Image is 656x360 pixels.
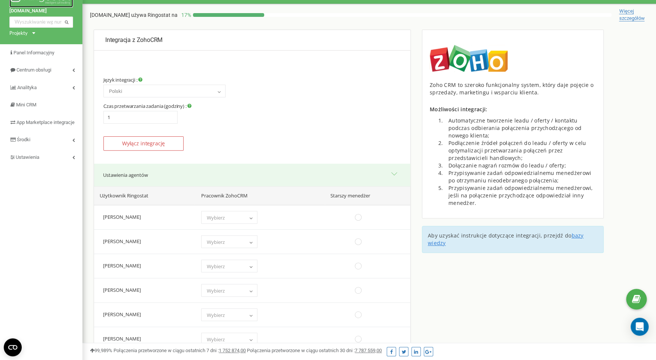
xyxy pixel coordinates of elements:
span: Panel Informacyjny [13,50,54,55]
p: Aby uzyskać instrukcje dotyczące integracji, przejdź do [428,232,598,247]
div: Projekty [9,30,28,37]
span: Wybierz [207,239,225,245]
td: [PERSON_NAME] [94,278,194,302]
span: Wybierz [207,336,225,343]
div: Open Intercom Messenger [631,318,649,336]
span: Analityka [17,85,37,90]
span: Więcej szczegółów [619,8,644,21]
u: 7 787 559,00 [355,348,382,353]
th: Użytkownik Ringostat [94,187,194,205]
u: 1 752 874,00 [219,348,246,353]
span: 99,989% [90,348,112,353]
button: Wyłącz integrację [103,136,184,151]
span: Środki [17,137,30,142]
li: Przypisywanie zadań odpowiedzialnemu menedżerowi, jeśli na połączenie przychodzące odpowiedział i... [445,184,596,207]
th: Pracownik ZohoCRM [194,187,325,205]
p: [DOMAIN_NAME] [90,11,178,19]
img: image [430,45,508,72]
span: Polski [103,85,226,97]
li: Automatyczne tworzenie leadu / oferty / kontaktu podczas odbierania połączenia przychodzącego od ... [445,117,596,139]
td: [PERSON_NAME] [94,254,194,278]
label: Czas przetwarzania zadania (godziny) : [103,103,191,109]
span: używa Ringostat na [131,12,178,18]
label: Język integracji : [103,77,142,83]
span: Wybierz [207,214,225,221]
input: Wyszukiwanie wg numeru [9,16,73,28]
span: Wybierz [207,312,225,318]
span: Starszy menedżer [330,192,370,199]
button: Open CMP widget [4,338,22,356]
span: Połączenia przetworzone w ciągu ostatnich 30 dni : [247,348,382,353]
td: [PERSON_NAME] [94,302,194,327]
p: Możliwości integracji: [430,106,596,113]
p: 17 % [178,11,193,19]
span: Połączenia przetworzone w ciągu ostatnich 7 dni : [114,348,246,353]
button: Ustawienia agentów [94,164,410,187]
span: Polski [106,86,223,97]
span: Wybierz [207,263,225,270]
li: Przypisywanie zadań odpowiedzialnemu menedżerowi po otrzymaniu nieodebranego połączenia; [445,169,596,184]
span: Wybierz [207,287,225,294]
td: [PERSON_NAME] [94,229,194,254]
span: Centrum obsługi [16,67,51,73]
p: Integracja z ZohoCRM [105,36,399,45]
a: bazy wiedzy [428,232,584,246]
td: [PERSON_NAME] [94,327,194,351]
span: Ustawienia [16,154,39,160]
span: App Marketplace integracje [16,120,75,125]
td: [PERSON_NAME] [94,205,194,229]
li: Dołączanie nagrań rozmów do leadu / oferty; [445,162,596,169]
li: Podłączenie źródeł połączeń do leadu / oferty w celu optymalizacji przetwarzania połączeń przez p... [445,139,596,162]
div: Zoho CRM to szeroko funkcjonalny system, który daje pojęcie o sprzedaży, marketingu i wsparciu kl... [430,81,596,96]
a: [DOMAIN_NAME] [9,7,73,15]
span: Mini CRM [16,102,36,108]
